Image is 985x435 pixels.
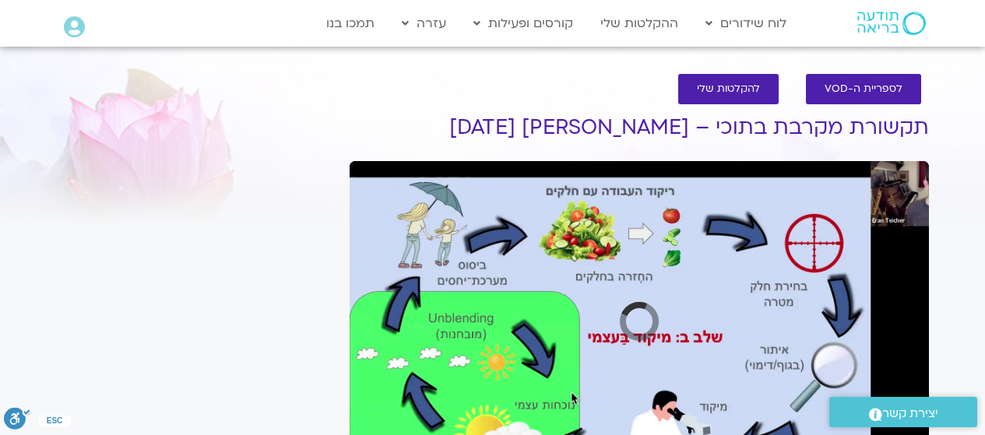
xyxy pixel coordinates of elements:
img: תודעה בריאה [857,12,926,35]
a: קורסים ופעילות [466,9,581,38]
span: יצירת קשר [882,403,938,424]
a: לספריית ה-VOD [806,74,921,104]
a: להקלטות שלי [678,74,779,104]
span: לספריית ה-VOD [825,83,902,95]
a: תמכו בנו [318,9,382,38]
a: ההקלטות שלי [593,9,686,38]
a: יצירת קשר [829,397,977,427]
a: עזרה [394,9,454,38]
span: להקלטות שלי [697,83,760,95]
a: לוח שידורים [698,9,794,38]
h1: תקשורת מקרבת בתוכי – [PERSON_NAME] [DATE] [350,116,929,139]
